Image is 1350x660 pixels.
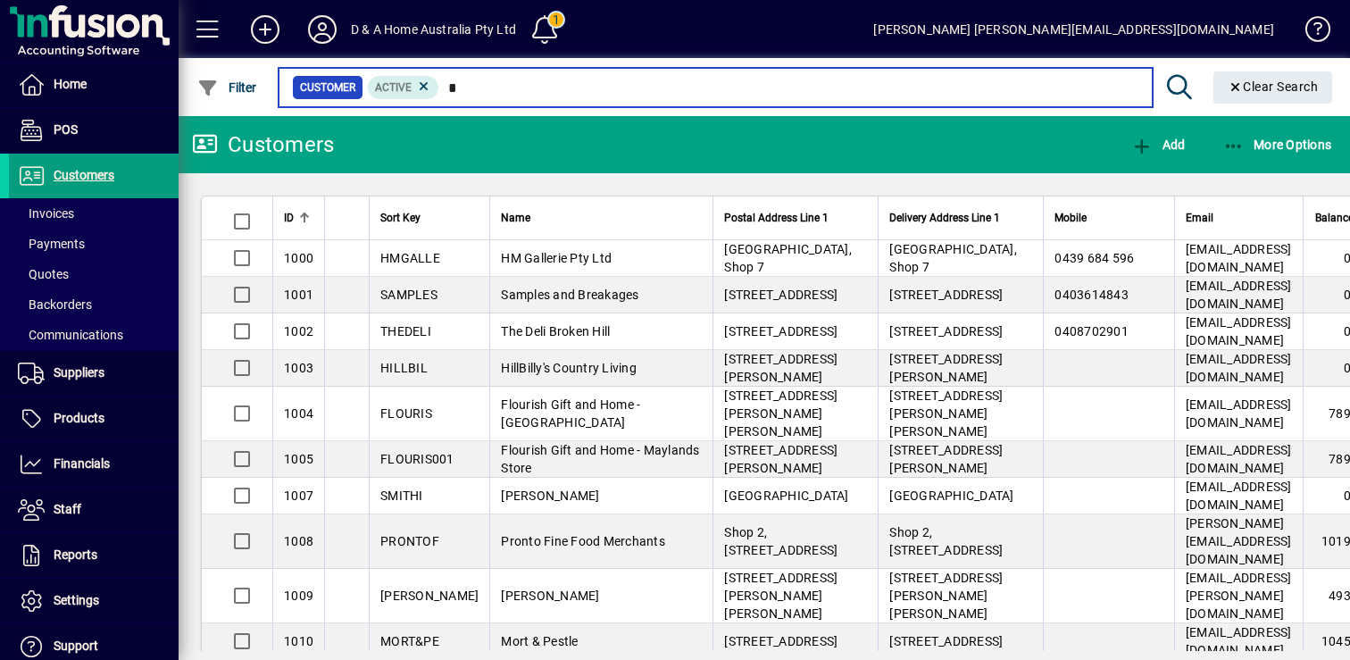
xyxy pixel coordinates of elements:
span: Shop 2, [STREET_ADDRESS] [724,525,837,557]
span: Delivery Address Line 1 [889,208,1000,228]
div: D & A Home Australia Pty Ltd [351,15,516,44]
span: Communications [18,328,123,342]
a: Settings [9,579,179,623]
a: Suppliers [9,351,179,396]
span: Quotes [18,267,69,281]
div: Customers [192,130,334,159]
span: Add [1131,138,1185,152]
button: More Options [1219,129,1337,161]
span: Home [54,77,87,91]
span: [EMAIL_ADDRESS][DOMAIN_NAME] [1186,315,1292,347]
span: Customers [54,168,114,182]
span: [STREET_ADDRESS][PERSON_NAME] [889,352,1003,384]
span: Shop 2, [STREET_ADDRESS] [889,525,1003,557]
span: MORT&PE [380,634,439,648]
span: Products [54,411,104,425]
span: 0403614843 [1054,288,1129,302]
span: [STREET_ADDRESS][PERSON_NAME][PERSON_NAME] [889,571,1003,621]
a: Financials [9,442,179,487]
span: Mort & Pestle [501,634,578,648]
div: ID [284,208,313,228]
div: Email [1186,208,1292,228]
span: 1002 [284,324,313,338]
span: HillBilly's Country Living [501,361,637,375]
span: [STREET_ADDRESS] [724,324,837,338]
span: [STREET_ADDRESS][PERSON_NAME][PERSON_NAME] [724,571,837,621]
span: 1008 [284,534,313,548]
a: Invoices [9,198,179,229]
span: SAMPLES [380,288,437,302]
a: Knowledge Base [1292,4,1328,62]
a: Reports [9,533,179,578]
span: [GEOGRAPHIC_DATA] [889,489,1013,503]
span: 1010 [284,634,313,648]
span: [STREET_ADDRESS] [724,634,837,648]
span: ID [284,208,294,228]
span: Postal Address Line 1 [724,208,829,228]
span: Invoices [18,206,74,221]
span: [EMAIL_ADDRESS][DOMAIN_NAME] [1186,279,1292,311]
span: Sort Key [380,208,421,228]
a: Quotes [9,259,179,289]
span: [GEOGRAPHIC_DATA], Shop 7 [724,242,852,274]
span: 1009 [284,589,313,603]
span: 1003 [284,361,313,375]
span: Flourish Gift and Home - Maylands Store [501,443,699,475]
span: [STREET_ADDRESS][PERSON_NAME] [724,443,837,475]
span: Financials [54,456,110,471]
span: [STREET_ADDRESS] [889,288,1003,302]
a: POS [9,108,179,153]
span: Settings [54,593,99,607]
div: [PERSON_NAME] [PERSON_NAME][EMAIL_ADDRESS][DOMAIN_NAME] [873,15,1274,44]
a: Payments [9,229,179,259]
span: Backorders [18,297,92,312]
span: Payments [18,237,85,251]
span: POS [54,122,78,137]
span: 1005 [284,452,313,466]
span: 0408702901 [1054,324,1129,338]
span: FLOURIS [380,406,432,421]
span: [GEOGRAPHIC_DATA], Shop 7 [889,242,1017,274]
span: THEDELI [380,324,431,338]
button: Clear [1213,71,1333,104]
span: Pronto Fine Food Merchants [501,534,665,548]
span: Reports [54,547,97,562]
span: [PERSON_NAME][EMAIL_ADDRESS][DOMAIN_NAME] [1186,516,1292,566]
span: [PERSON_NAME] [501,489,599,503]
span: Mobile [1054,208,1087,228]
button: Filter [193,71,262,104]
span: [STREET_ADDRESS][PERSON_NAME] [889,443,1003,475]
span: Support [54,639,98,653]
span: FLOURIS001 [380,452,454,466]
span: 1007 [284,489,313,503]
span: [STREET_ADDRESS][PERSON_NAME] [724,352,837,384]
span: Customer [300,79,355,96]
a: Backorders [9,289,179,320]
span: [EMAIL_ADDRESS][DOMAIN_NAME] [1186,242,1292,274]
a: Staff [9,488,179,532]
span: 0439 684 596 [1054,251,1134,265]
span: [GEOGRAPHIC_DATA] [724,489,848,503]
mat-chip: Activation Status: Active [368,76,439,99]
span: [PERSON_NAME] [380,589,479,603]
div: Mobile [1054,208,1163,228]
span: Suppliers [54,365,104,380]
span: HMGALLE [380,251,440,265]
span: [EMAIL_ADDRESS][DOMAIN_NAME] [1186,625,1292,657]
span: 1000 [284,251,313,265]
div: Name [501,208,702,228]
span: [STREET_ADDRESS][PERSON_NAME][PERSON_NAME] [889,388,1003,439]
span: Email [1186,208,1213,228]
span: [EMAIL_ADDRESS][PERSON_NAME][DOMAIN_NAME] [1186,571,1292,621]
span: Staff [54,502,81,516]
span: [EMAIL_ADDRESS][DOMAIN_NAME] [1186,480,1292,512]
span: [STREET_ADDRESS] [724,288,837,302]
span: [STREET_ADDRESS] [889,634,1003,648]
span: [PERSON_NAME] [501,589,599,603]
span: Name [501,208,530,228]
span: [EMAIL_ADDRESS][DOMAIN_NAME] [1186,397,1292,430]
button: Profile [294,13,351,46]
button: Add [237,13,294,46]
span: SMITHI [380,489,423,503]
span: [STREET_ADDRESS] [889,324,1003,338]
